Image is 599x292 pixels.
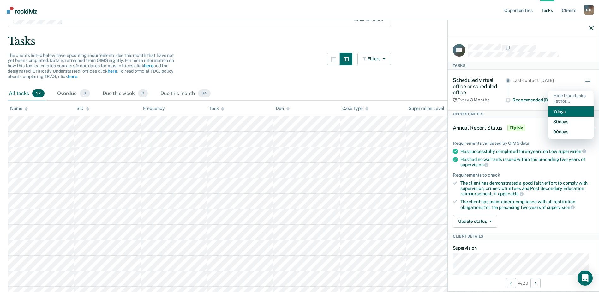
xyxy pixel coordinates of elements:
[548,127,594,137] button: 90 days
[548,117,594,127] button: 30 days
[56,87,91,101] div: Overdue
[8,35,591,48] div: Tasks
[578,271,593,286] div: Open Intercom Messenger
[506,278,516,288] button: Previous Client
[448,62,599,70] div: Tasks
[448,233,599,240] div: Client Details
[138,89,148,98] span: 0
[143,106,165,111] div: Frequency
[460,180,594,197] div: The client has demonstrated a good faith effort to comply with supervision, crime victim fees and...
[101,87,149,101] div: Due this week
[548,106,594,117] button: 7 days
[342,106,369,111] div: Case Type
[460,149,594,154] div: Has successfully completed three years on Low
[460,199,594,210] div: The client has maintained compliance with all restitution obligations for the preceding two years of
[547,205,575,210] span: supervision
[198,89,211,98] span: 34
[453,173,594,178] div: Requirements to check
[498,191,524,196] span: applicable
[584,5,594,15] button: Profile dropdown button
[512,78,576,83] div: Last contact: [DATE]
[144,63,153,68] a: here
[7,7,37,14] img: Recidiviz
[108,69,117,74] a: here
[32,89,45,98] span: 37
[80,89,90,98] span: 3
[159,87,212,101] div: Due this month
[558,149,586,154] span: supervision
[357,53,391,65] button: Filters
[460,157,594,167] div: Has had no warrants issued within the preceding two years of
[584,5,594,15] div: N M
[453,215,497,228] button: Update status
[8,87,46,101] div: All tasks
[453,77,506,95] div: Scheduled virtual office or scheduled office
[448,275,599,291] div: 4 / 28
[453,246,594,251] dt: Supervision
[512,97,576,103] div: Recommended [DATE]
[209,106,224,111] div: Task
[460,162,488,167] span: supervision
[507,125,525,131] span: Eligible
[10,106,28,111] div: Name
[448,110,599,118] div: Opportunities
[276,106,290,111] div: Due
[76,106,89,111] div: SID
[530,278,541,288] button: Next Client
[548,91,594,106] div: Hide from tasks list for...
[453,125,502,131] span: Annual Report Status
[409,106,450,111] div: Supervision Level
[453,97,506,103] div: Every 3 Months
[448,118,599,138] div: Annual Report StatusEligible
[68,74,77,79] a: here
[453,141,594,146] div: Requirements validated by OIMS data
[8,53,174,79] span: The clients listed below have upcoming requirements due this month that have not yet been complet...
